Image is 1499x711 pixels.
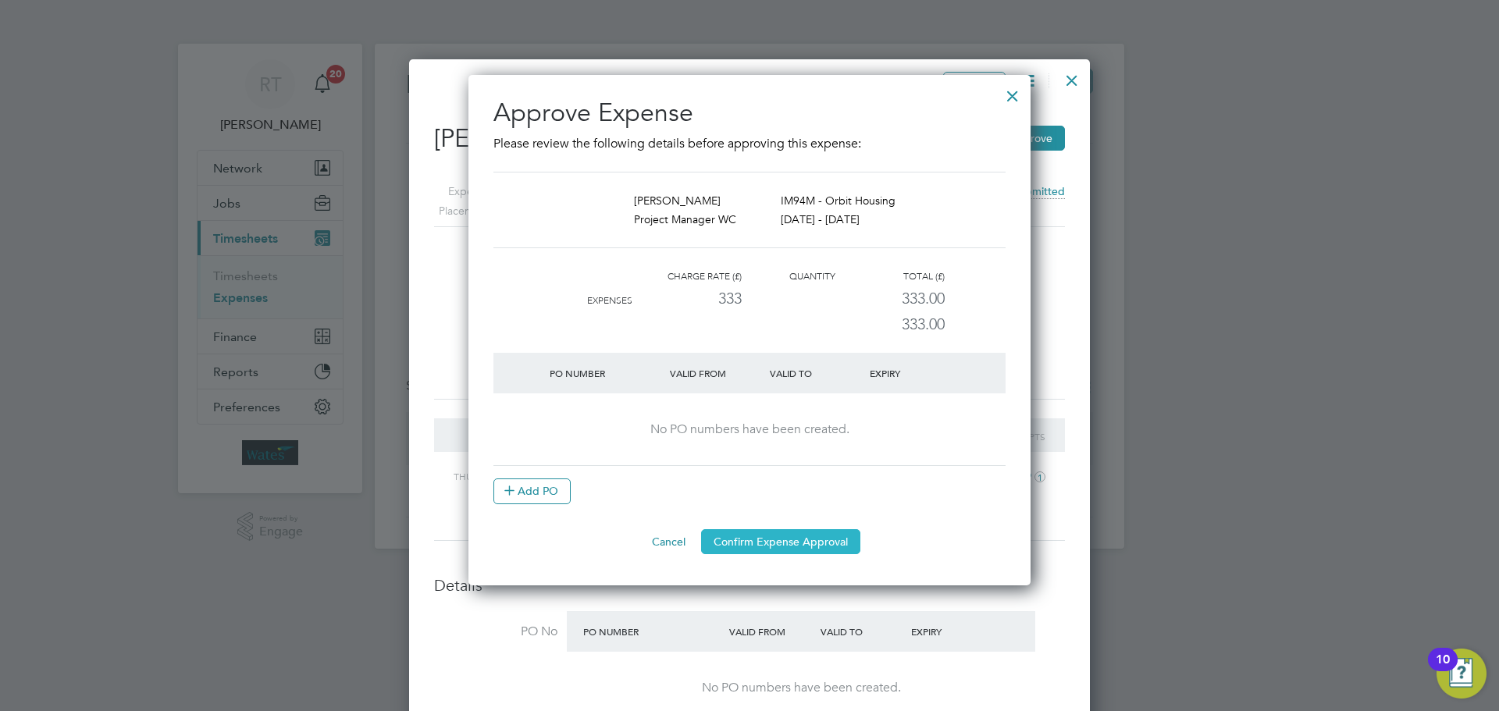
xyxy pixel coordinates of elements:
div: No PO numbers have been created. [509,421,990,438]
div: Expiry [866,359,966,387]
div: Charge rate (£) [632,267,742,286]
div: Valid From [666,359,766,387]
h2: Approve Expense [493,97,1006,130]
p: Please review the following details before approving this expense: [493,134,1006,153]
button: Add PO [493,478,571,503]
button: Unfollow [943,72,1006,92]
span: 333.00 [902,315,945,333]
label: Expense ID [415,182,504,201]
span: Project Manager WC [634,212,736,226]
div: Total (£) [835,267,945,286]
button: Confirm Expense Approval [701,529,860,554]
div: PO Number [546,359,666,387]
span: Expenses [587,295,632,306]
div: Valid To [766,359,866,387]
label: Placement ID [415,201,504,221]
div: Quantity [742,267,835,286]
div: PO Number [579,617,725,645]
div: Valid To [817,617,908,645]
span: Thu [454,470,472,482]
div: Valid From [725,617,817,645]
label: PO No [434,624,557,640]
span: IM94M - Orbit Housing [781,194,895,208]
span: Submitted [1013,184,1065,199]
span: [PERSON_NAME] [634,194,721,208]
div: 333.00 [835,286,945,311]
div: 333 [632,286,742,311]
h2: [PERSON_NAME] Expense: [434,123,1065,155]
span: [DATE] - [DATE] [781,212,860,226]
button: Cancel [639,529,698,554]
div: 10 [1436,659,1450,680]
div: Expiry [907,617,999,645]
i: 1 [1034,471,1045,482]
div: No PO numbers have been created. [582,680,1020,696]
h3: Details [434,575,1065,595]
button: Approve [996,126,1065,151]
button: Open Resource Center, 10 new notifications [1437,649,1487,699]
